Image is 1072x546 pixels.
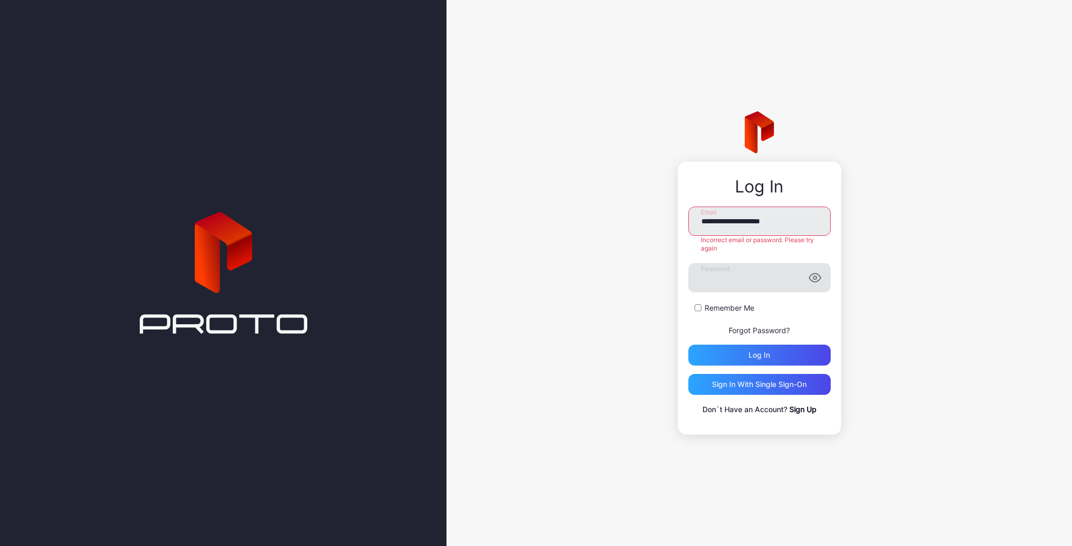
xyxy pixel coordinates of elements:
div: Incorrect email or password. Please try again [688,236,831,253]
input: Password [688,263,831,292]
div: Sign in With Single Sign-On [712,380,807,389]
button: Log in [688,345,831,366]
p: Don`t Have an Account? [688,403,831,416]
button: Password [809,271,821,284]
a: Forgot Password? [729,326,790,335]
button: Sign in With Single Sign-On [688,374,831,395]
div: Log in [749,351,770,359]
input: Email [688,207,831,236]
div: Log In [688,177,831,196]
a: Sign Up [789,405,817,414]
label: Remember Me [705,303,754,313]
